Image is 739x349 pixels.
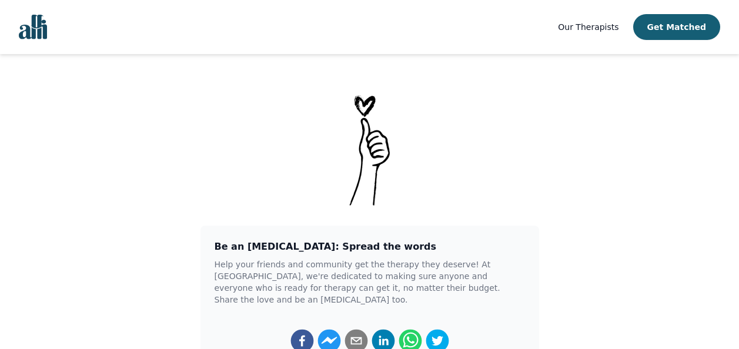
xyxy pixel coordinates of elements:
[558,20,618,34] a: Our Therapists
[215,259,525,306] p: Help your friends and community get the therapy they deserve! At [GEOGRAPHIC_DATA], we're dedicat...
[19,15,47,39] img: alli logo
[340,92,400,207] img: Thank-You-_1_uatste.png
[558,22,618,32] span: Our Therapists
[633,14,720,40] button: Get Matched
[215,240,525,254] h3: Be an [MEDICAL_DATA]: Spread the words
